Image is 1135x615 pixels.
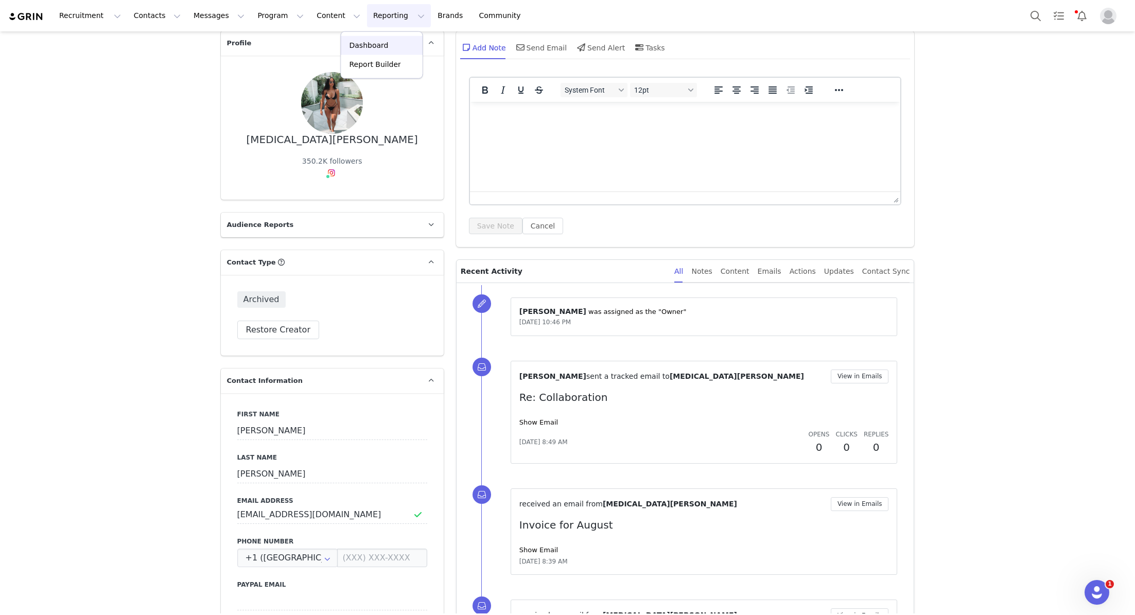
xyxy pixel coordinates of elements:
[831,370,889,383] button: View in Emails
[519,372,586,380] span: [PERSON_NAME]
[670,372,804,380] span: [MEDICAL_DATA][PERSON_NAME]
[237,453,427,462] label: Last Name
[519,500,603,508] span: received an email from
[1071,4,1093,27] button: Notifications
[519,306,889,317] p: ⁨ ⁩ was assigned as the "Owner"
[473,4,532,27] a: Community
[237,549,338,567] div: United States
[586,372,670,380] span: sent a tracked email to
[237,537,427,546] label: Phone Number
[824,260,854,283] div: Updates
[247,134,418,146] div: [MEDICAL_DATA][PERSON_NAME]
[1085,580,1109,605] iframe: Intercom live chat
[728,83,745,97] button: Align center
[800,83,817,97] button: Increase indent
[310,4,366,27] button: Content
[350,59,401,70] p: Report Builder
[237,549,338,567] input: Country
[227,257,276,268] span: Contact Type
[519,546,558,554] a: Show Email
[469,218,522,234] button: Save Note
[187,4,251,27] button: Messages
[237,505,427,524] input: Email Address
[128,4,187,27] button: Contacts
[8,12,44,22] img: grin logo
[674,260,683,283] div: All
[237,580,427,589] label: Paypal Email
[575,35,625,60] div: Send Alert
[1024,4,1047,27] button: Search
[227,376,303,386] span: Contact Information
[460,35,506,60] div: Add Note
[470,102,901,191] iframe: Rich Text Area
[431,4,472,27] a: Brands
[519,437,568,447] span: [DATE] 8:49 AM
[782,83,799,97] button: Decrease indent
[835,431,857,438] span: Clicks
[835,440,857,455] h2: 0
[691,260,712,283] div: Notes
[302,156,362,167] div: 350.2K followers
[237,291,286,308] span: Archived
[1094,8,1127,24] button: Profile
[862,260,910,283] div: Contact Sync
[634,86,685,94] span: 12pt
[758,260,781,283] div: Emails
[790,260,816,283] div: Actions
[889,192,900,204] div: Press the Up and Down arrow keys to resize the editor.
[519,307,586,315] span: [PERSON_NAME]
[831,497,889,511] button: View in Emails
[227,38,252,48] span: Profile
[519,390,889,405] p: Re: Collaboration
[603,500,737,508] span: [MEDICAL_DATA][PERSON_NAME]
[1100,8,1116,24] img: placeholder-profile.jpg
[864,440,889,455] h2: 0
[746,83,763,97] button: Align right
[494,83,512,97] button: Italic
[301,72,363,134] img: 70692c10-9aa1-43cf-9654-65facd65b6fe.jpg
[864,431,889,438] span: Replies
[519,418,558,426] a: Show Email
[721,260,749,283] div: Content
[237,410,427,419] label: First Name
[710,83,727,97] button: Align left
[519,517,889,533] p: Invoice for August
[1106,580,1114,588] span: 1
[227,220,294,230] span: Audience Reports
[514,35,567,60] div: Send Email
[830,83,848,97] button: Reveal or hide additional toolbar items
[530,83,548,97] button: Strikethrough
[350,40,389,51] p: Dashboard
[630,83,697,97] button: Font sizes
[633,35,665,60] div: Tasks
[561,83,627,97] button: Fonts
[1047,4,1070,27] a: Tasks
[519,557,568,566] span: [DATE] 8:39 AM
[512,83,530,97] button: Underline
[809,440,830,455] h2: 0
[519,319,571,326] span: [DATE] 10:46 PM
[53,4,127,27] button: Recruitment
[251,4,310,27] button: Program
[461,260,666,283] p: Recent Activity
[764,83,781,97] button: Justify
[367,4,431,27] button: Reporting
[476,83,494,97] button: Bold
[565,86,615,94] span: System Font
[809,431,830,438] span: Opens
[337,549,427,567] input: (XXX) XXX-XXXX
[327,169,336,177] img: instagram.svg
[237,321,319,339] button: Restore Creator
[237,496,427,505] label: Email Address
[522,218,563,234] button: Cancel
